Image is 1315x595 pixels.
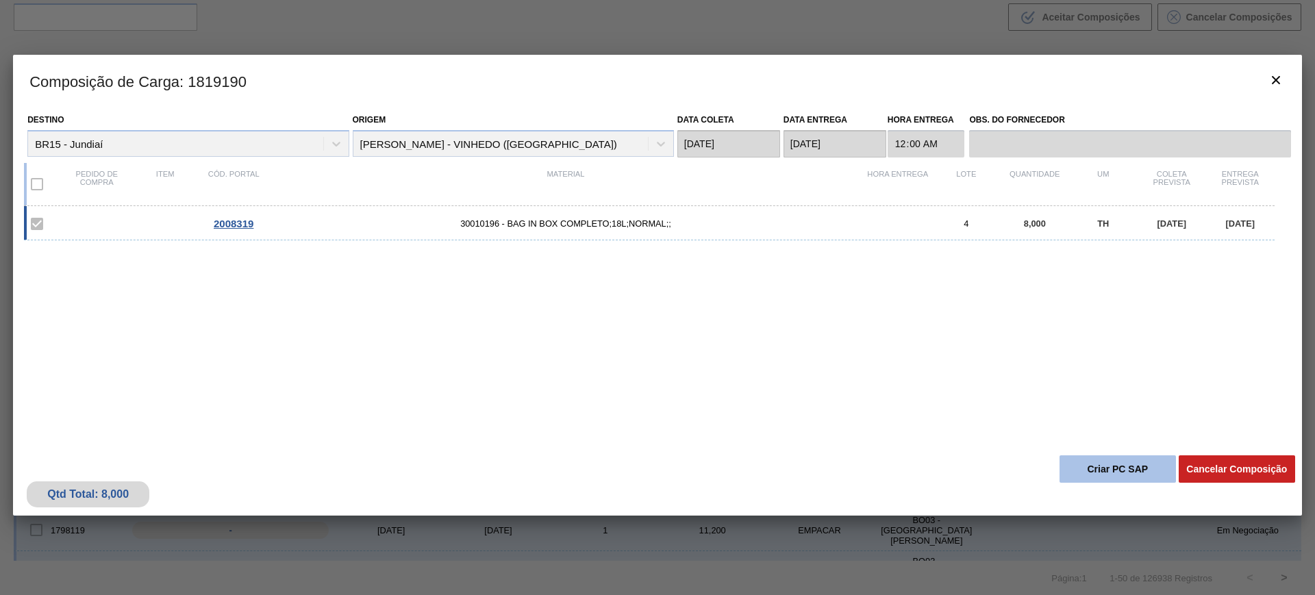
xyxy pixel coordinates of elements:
[1226,218,1255,229] span: [DATE]
[13,55,1302,107] h3: Composição de Carga : 1819190
[1001,170,1069,199] div: Quantidade
[62,170,131,199] div: Pedido de compra
[1206,170,1275,199] div: Entrega Prevista
[969,110,1290,130] label: Obs. do Fornecedor
[888,110,965,130] label: Hora Entrega
[268,218,864,229] span: 30010196 - BAG IN BOX COMPLETO;18L;NORMAL;;
[37,488,139,501] div: Qtd Total: 8,000
[268,170,864,199] div: Material
[784,130,886,157] input: dd/mm/yyyy
[131,170,199,199] div: Item
[932,170,1001,199] div: Lote
[1060,455,1176,483] button: Criar PC SAP
[353,115,386,125] label: Origem
[1069,170,1138,199] div: UM
[199,170,268,199] div: Cód. Portal
[27,115,64,125] label: Destino
[1024,218,1046,229] span: 8,000
[1179,455,1295,483] button: Cancelar Composição
[214,218,253,229] span: 2008319
[864,170,932,199] div: Hora Entrega
[932,218,1001,229] div: 4
[1157,218,1186,229] span: [DATE]
[1138,170,1206,199] div: Coleta Prevista
[1097,218,1109,229] span: TH
[677,130,780,157] input: dd/mm/yyyy
[784,115,847,125] label: Data entrega
[677,115,734,125] label: Data coleta
[199,218,268,229] div: Ir para o Pedido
